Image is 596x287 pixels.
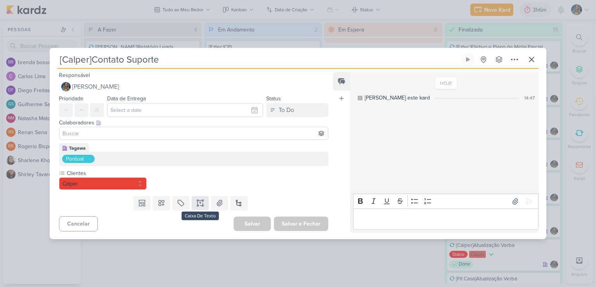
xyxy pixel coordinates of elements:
input: Select a date [107,103,263,117]
button: To Do [266,103,328,117]
div: Caixa De Texto [182,212,219,220]
label: Clientes [66,169,147,177]
div: To Do [279,105,294,115]
div: Tagawa [69,145,86,152]
span: [PERSON_NAME] [72,82,119,91]
div: Editor toolbar [353,194,539,209]
button: Cancelar [59,216,98,231]
label: Responsável [59,72,90,79]
input: Kard Sem Título [57,52,459,66]
div: Editor editing area: main [353,208,539,230]
label: Status [266,95,281,102]
div: [PERSON_NAME] este kard [365,94,430,102]
div: Pontual [66,155,84,163]
div: Colaboradores [59,119,328,127]
button: [PERSON_NAME] [59,80,328,94]
button: Calper [59,177,147,190]
input: Buscar [61,129,326,138]
img: Isabella Gutierres [61,82,71,91]
div: 14:47 [524,94,535,101]
label: Data de Entrega [107,95,146,102]
label: Prioridade [59,95,83,102]
div: Ligar relógio [465,56,471,63]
